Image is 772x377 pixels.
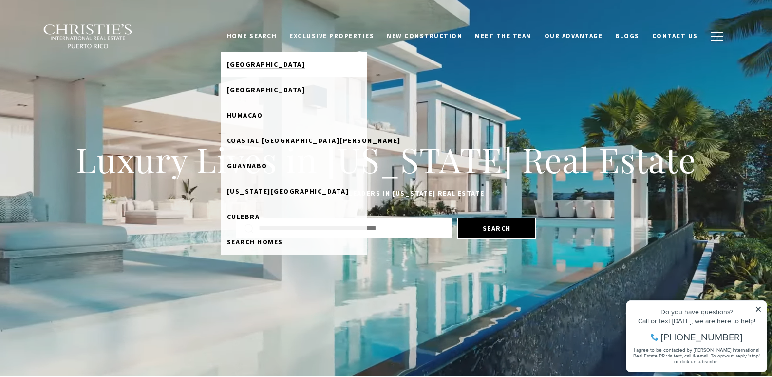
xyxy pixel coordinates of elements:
[12,60,139,79] span: I agree to be contacted by [PERSON_NAME] International Real Estate PR via text, call & email. To ...
[227,238,283,246] span: Search Homes
[10,31,141,38] div: Call or text [DATE], we are here to help!
[70,138,703,181] h1: Luxury Lives in [US_STATE] Real Estate
[40,46,121,56] span: [PHONE_NUMBER]
[221,27,283,45] a: Home Search
[70,188,703,199] p: Work with the leaders in [US_STATE] Real Estate
[221,229,367,255] a: Search Homes
[227,111,263,119] span: Humacao
[457,218,536,239] button: Search
[221,102,367,128] a: Humacao
[387,32,462,40] span: New Construction
[227,187,349,196] span: [US_STATE][GEOGRAPHIC_DATA]
[652,32,698,40] span: Contact Us
[289,32,374,40] span: Exclusive Properties
[227,85,305,94] span: [GEOGRAPHIC_DATA]
[380,27,469,45] a: New Construction
[221,179,367,204] a: [US_STATE][GEOGRAPHIC_DATA]
[704,22,730,51] button: button
[469,27,538,45] a: Meet the Team
[227,212,260,221] span: Culebra
[10,22,141,29] div: Do you have questions?
[227,136,401,145] span: Coastal [GEOGRAPHIC_DATA][PERSON_NAME]
[615,32,640,40] span: Blogs
[221,204,367,229] a: Culebra
[227,161,267,170] span: Guaynabo
[221,77,367,102] a: [GEOGRAPHIC_DATA]
[221,52,367,77] a: [GEOGRAPHIC_DATA]
[545,32,603,40] span: Our Advantage
[221,128,367,153] a: Coastal [GEOGRAPHIC_DATA][PERSON_NAME]
[227,60,305,69] span: [GEOGRAPHIC_DATA]
[221,153,367,179] a: Guaynabo
[609,27,646,45] a: Blogs
[538,27,609,45] a: Our Advantage
[43,24,133,49] img: Christie's International Real Estate black text logo
[283,27,380,45] a: Exclusive Properties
